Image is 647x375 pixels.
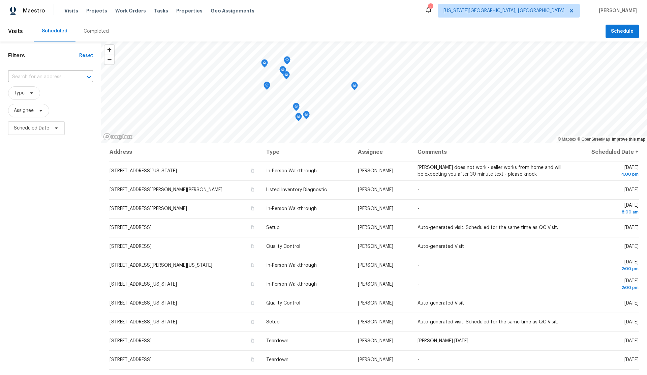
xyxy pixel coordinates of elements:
button: Copy Address [249,281,255,287]
span: [PERSON_NAME] [358,206,393,211]
span: Type [14,90,25,96]
span: [PERSON_NAME] [358,282,393,287]
span: [PERSON_NAME] [358,244,393,249]
button: Copy Address [249,356,255,363]
span: [STREET_ADDRESS][US_STATE] [110,320,177,324]
button: Copy Address [249,186,255,193]
span: [DATE] [624,187,639,192]
th: Assignee [352,143,412,162]
span: In-Person Walkthrough [266,206,317,211]
span: - [418,357,419,362]
button: Copy Address [249,319,255,325]
span: [PERSON_NAME] [358,357,393,362]
input: Search for an address... [8,72,74,82]
span: [STREET_ADDRESS] [110,244,152,249]
div: Completed [84,28,109,35]
span: [PERSON_NAME] [358,339,393,343]
span: [US_STATE][GEOGRAPHIC_DATA], [GEOGRAPHIC_DATA] [443,7,564,14]
span: [STREET_ADDRESS][PERSON_NAME] [110,206,187,211]
div: Map marker [284,56,290,67]
div: Map marker [351,82,358,92]
span: Teardown [266,357,288,362]
span: [STREET_ADDRESS][US_STATE] [110,169,177,173]
span: [STREET_ADDRESS] [110,339,152,343]
span: - [418,187,419,192]
button: Zoom out [104,55,114,64]
th: Address [109,143,261,162]
span: Scheduled Date [14,125,49,132]
span: [PERSON_NAME] [358,169,393,173]
span: [DATE] [576,279,639,291]
span: Schedule [611,27,634,36]
span: - [418,263,419,268]
span: [PERSON_NAME] [358,263,393,268]
span: Visits [64,7,78,14]
span: [DATE] [624,339,639,343]
span: Auto-generated Visit [418,244,464,249]
button: Copy Address [249,243,255,249]
span: Properties [176,7,203,14]
button: Schedule [606,25,639,38]
span: In-Person Walkthrough [266,263,317,268]
div: Map marker [283,71,290,82]
div: Reset [79,52,93,59]
span: Geo Assignments [211,7,254,14]
span: [DATE] [624,301,639,306]
span: - [418,282,419,287]
span: [PERSON_NAME] [358,320,393,324]
span: [DATE] [624,320,639,324]
th: Type [261,143,353,162]
span: [PERSON_NAME] [358,301,393,306]
span: Quality Control [266,301,300,306]
span: - [418,206,419,211]
span: Setup [266,320,280,324]
div: Map marker [279,66,286,77]
a: Mapbox [558,137,576,142]
div: 2:00 pm [576,265,639,272]
button: Zoom in [104,45,114,55]
span: [PERSON_NAME] [358,187,393,192]
button: Open [84,73,94,82]
span: [PERSON_NAME] [596,7,637,14]
th: Comments [412,143,571,162]
div: Map marker [264,82,270,92]
div: 2:00 pm [576,284,639,291]
span: [DATE] [576,203,639,215]
span: In-Person Walkthrough [266,282,317,287]
span: Auto-generated visit. Scheduled for the same time as QC Visit. [418,225,558,230]
canvas: Map [101,41,647,143]
span: Assignee [14,107,34,114]
span: [PERSON_NAME] [DATE] [418,339,468,343]
span: Maestro [23,7,45,14]
span: Visits [8,24,23,39]
span: [STREET_ADDRESS] [110,357,152,362]
span: [STREET_ADDRESS][US_STATE] [110,282,177,287]
a: Improve this map [612,137,645,142]
span: Tasks [154,8,168,13]
button: Copy Address [249,205,255,211]
div: 1 [428,4,433,11]
span: [PERSON_NAME] does not work - seller works from home and will be expecting you after 30 minute te... [418,165,561,177]
a: Mapbox homepage [103,133,133,141]
div: Map marker [295,113,302,123]
span: [DATE] [624,357,639,362]
h1: Filters [8,52,79,59]
span: In-Person Walkthrough [266,169,317,173]
span: [DATE] [576,165,639,178]
span: [DATE] [576,260,639,272]
span: [STREET_ADDRESS][PERSON_NAME][US_STATE] [110,263,212,268]
span: Projects [86,7,107,14]
div: 8:00 am [576,209,639,215]
span: [STREET_ADDRESS][PERSON_NAME][PERSON_NAME] [110,187,222,192]
span: [DATE] [624,225,639,230]
div: Map marker [261,59,268,70]
button: Copy Address [249,338,255,344]
th: Scheduled Date ↑ [571,143,639,162]
div: 4:00 pm [576,171,639,178]
span: [PERSON_NAME] [358,225,393,230]
div: Map marker [303,111,310,121]
div: Map marker [293,103,300,113]
span: Listed Inventory Diagnostic [266,187,327,192]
